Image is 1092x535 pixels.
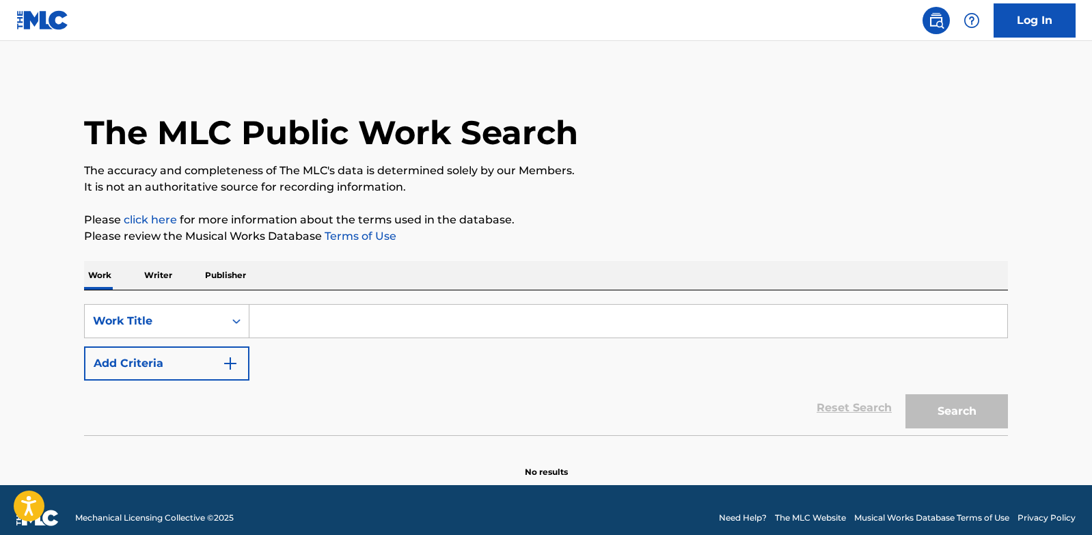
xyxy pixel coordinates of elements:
button: Add Criteria [84,346,249,381]
p: The accuracy and completeness of The MLC's data is determined solely by our Members. [84,163,1008,179]
form: Search Form [84,304,1008,435]
a: Musical Works Database Terms of Use [854,512,1009,524]
img: logo [16,510,59,526]
p: It is not an authoritative source for recording information. [84,179,1008,195]
img: MLC Logo [16,10,69,30]
p: Work [84,261,115,290]
p: Publisher [201,261,250,290]
div: Work Title [93,313,216,329]
a: click here [124,213,177,226]
p: Please review the Musical Works Database [84,228,1008,245]
p: No results [525,450,568,478]
h1: The MLC Public Work Search [84,112,578,153]
a: Privacy Policy [1018,512,1076,524]
p: Please for more information about the terms used in the database. [84,212,1008,228]
div: Help [958,7,985,34]
iframe: Chat Widget [1024,469,1092,535]
p: Writer [140,261,176,290]
span: Mechanical Licensing Collective © 2025 [75,512,234,524]
img: search [928,12,944,29]
img: 9d2ae6d4665cec9f34b9.svg [222,355,238,372]
a: Log In [994,3,1076,38]
a: The MLC Website [775,512,846,524]
a: Terms of Use [322,230,396,243]
a: Need Help? [719,512,767,524]
img: help [964,12,980,29]
a: Public Search [923,7,950,34]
